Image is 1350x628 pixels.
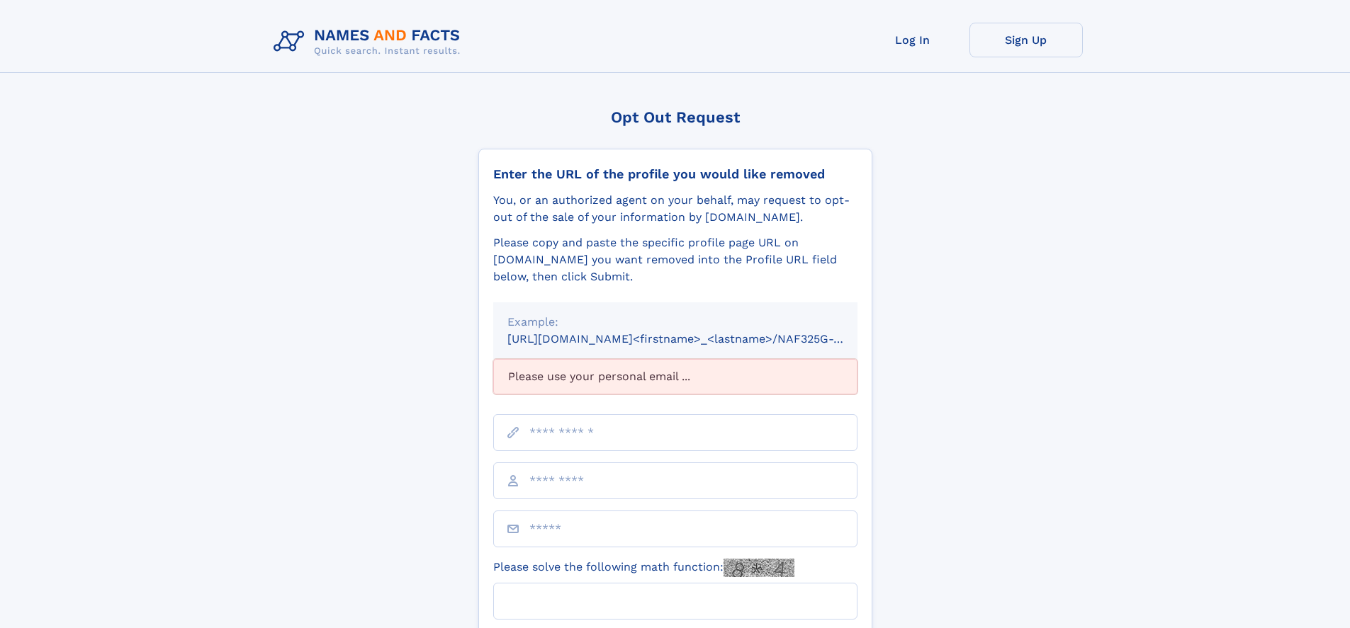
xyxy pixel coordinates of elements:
div: Enter the URL of the profile you would like removed [493,166,857,182]
div: Please use your personal email ... [493,359,857,394]
a: Log In [856,23,969,57]
div: Please copy and paste the specific profile page URL on [DOMAIN_NAME] you want removed into the Pr... [493,234,857,285]
div: Opt Out Request [478,108,872,126]
small: [URL][DOMAIN_NAME]<firstname>_<lastname>/NAF325G-xxxxxxxx [507,332,884,346]
img: Logo Names and Facts [268,23,472,61]
div: You, or an authorized agent on your behalf, may request to opt-out of the sale of your informatio... [493,192,857,226]
label: Please solve the following math function: [493,559,794,577]
a: Sign Up [969,23,1083,57]
div: Example: [507,314,843,331]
